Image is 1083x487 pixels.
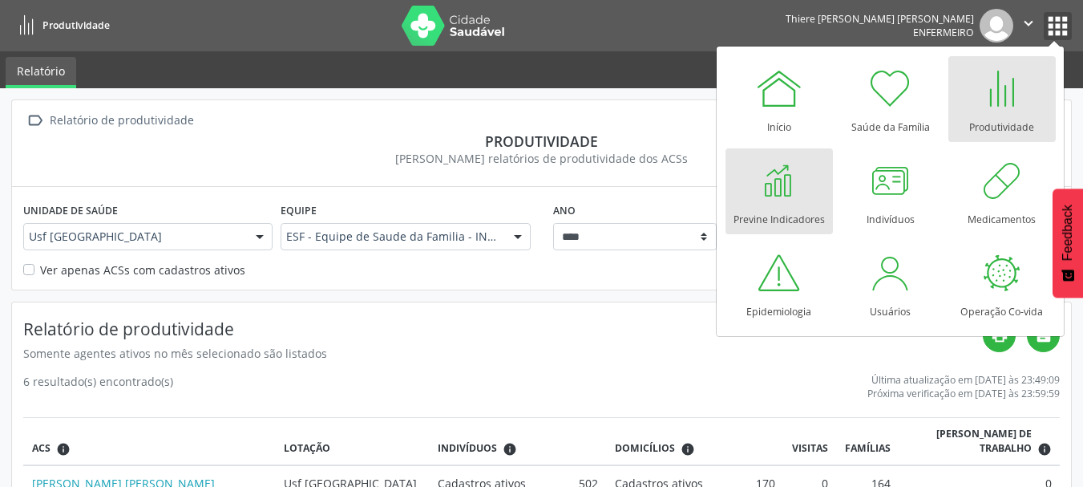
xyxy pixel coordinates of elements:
[837,418,899,465] th: Famílias
[913,26,974,39] span: Enfermeiro
[837,148,944,234] a: Indivíduos
[503,442,517,457] i: <div class="text-left"> <div> <strong>Cadastros ativos:</strong> Cadastros que estão vinculados a...
[725,148,833,234] a: Previne Indicadores
[784,418,837,465] th: Visitas
[11,12,110,39] a: Produtividade
[867,387,1060,400] div: Próxima verificação em [DATE] às 23:59:59
[40,262,245,278] label: Ver apenas ACSs com cadastros ativos
[23,198,118,223] label: Unidade de saúde
[1013,9,1044,43] button: 
[867,373,1060,387] div: Última atualização em [DATE] às 23:49:09
[553,198,576,223] label: Ano
[725,241,833,327] a: Epidemiologia
[42,18,110,32] span: Produtividade
[23,132,1060,150] div: Produtividade
[1037,442,1052,457] i: Dias em que o(a) ACS fez pelo menos uma visita, ou ficha de cadastro individual ou cadastro domic...
[275,418,429,465] th: Lotação
[281,198,317,223] label: Equipe
[286,229,497,245] span: ESF - Equipe de Saude da Familia - INE: 0000148350
[1020,14,1037,32] i: 
[23,345,983,362] div: Somente agentes ativos no mês selecionado são listados
[980,9,1013,43] img: img
[23,319,983,339] h4: Relatório de produtividade
[786,12,974,26] div: Thiere [PERSON_NAME] [PERSON_NAME]
[23,109,46,132] i: 
[725,56,833,142] a: Início
[1061,205,1075,261] span: Feedback
[907,427,1031,457] span: [PERSON_NAME] de trabalho
[23,109,196,132] a:  Relatório de produtividade
[23,373,173,400] div: 6 resultado(s) encontrado(s)
[837,241,944,327] a: Usuários
[948,56,1056,142] a: Produtividade
[837,56,944,142] a: Saúde da Família
[23,150,1060,167] div: [PERSON_NAME] relatórios de produtividade dos ACSs
[6,57,76,88] a: Relatório
[948,148,1056,234] a: Medicamentos
[46,109,196,132] div: Relatório de produtividade
[681,442,695,457] i: <div class="text-left"> <div> <strong>Cadastros ativos:</strong> Cadastros que estão vinculados a...
[948,241,1056,327] a: Operação Co-vida
[29,229,240,245] span: Usf [GEOGRAPHIC_DATA]
[438,441,497,456] span: Indivíduos
[1044,12,1072,40] button: apps
[615,441,675,456] span: Domicílios
[1053,189,1083,298] button: Feedback - Mostrar pesquisa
